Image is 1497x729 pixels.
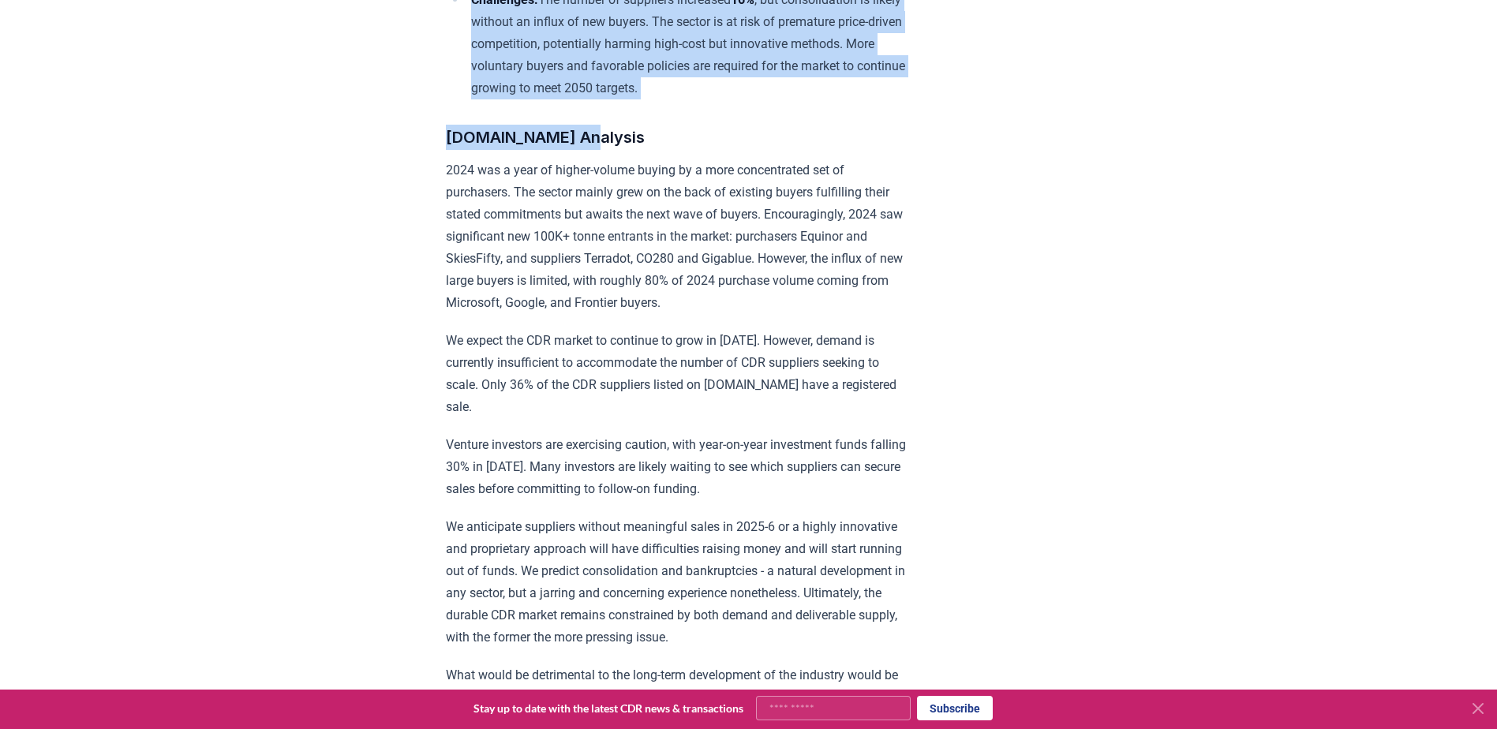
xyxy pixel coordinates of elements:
[446,159,908,314] p: 2024 was a year of higher-volume buying by a more concentrated set of purchasers. The sector main...
[446,330,908,418] p: We expect the CDR market to continue to grow in [DATE]. However, demand is currently insufficient...
[446,125,908,150] h3: [DOMAIN_NAME] Analysis
[446,516,908,649] p: We anticipate suppliers without meaningful sales in 2025-6 or a highly innovative and proprietary...
[446,434,908,500] p: Venture investors are exercising caution, with year-on-year investment funds falling 30% in [DATE...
